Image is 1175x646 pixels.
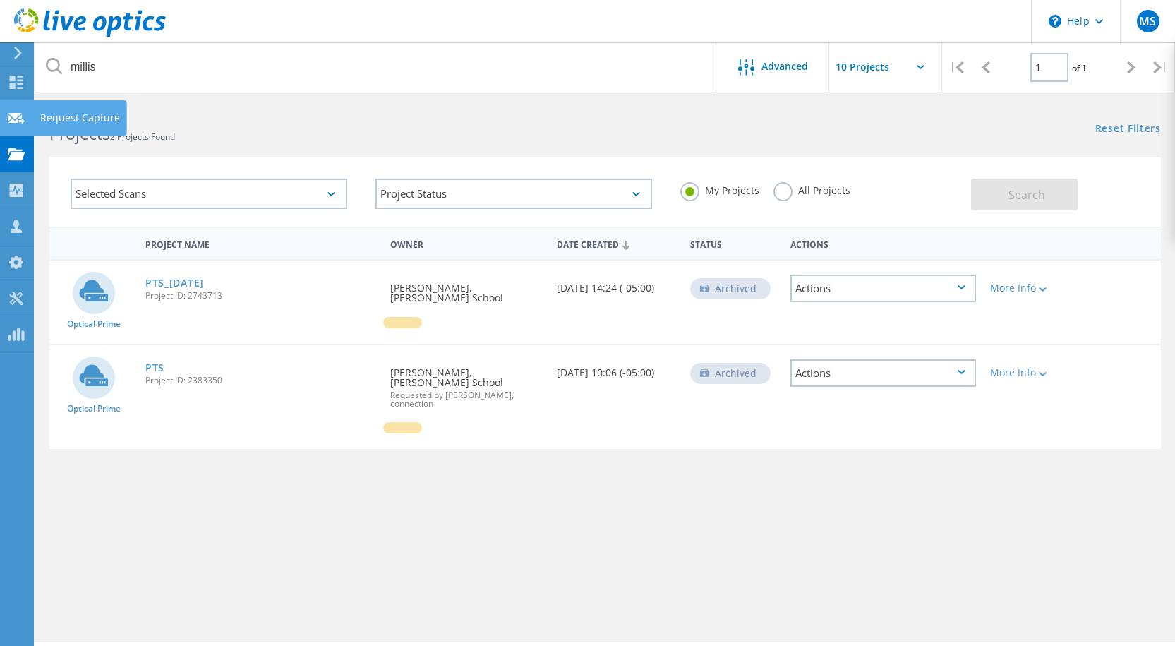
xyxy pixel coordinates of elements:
[783,230,984,256] div: Actions
[67,320,121,328] span: Optical Prime
[383,230,550,256] div: Owner
[145,376,376,385] span: Project ID: 2383350
[790,359,977,387] div: Actions
[550,230,683,257] div: Date Created
[690,363,771,384] div: Archived
[1049,15,1061,28] svg: \n
[683,230,783,256] div: Status
[138,230,383,256] div: Project Name
[1095,124,1161,136] a: Reset Filters
[1072,62,1087,74] span: of 1
[383,261,550,317] div: [PERSON_NAME], [PERSON_NAME] School
[375,179,652,209] div: Project Status
[71,179,347,209] div: Selected Scans
[1146,42,1175,92] div: |
[942,42,971,92] div: |
[690,278,771,299] div: Archived
[761,61,808,71] span: Advanced
[1139,16,1156,27] span: MS
[110,131,175,143] span: 2 Projects Found
[390,391,543,408] span: Requested by [PERSON_NAME], connection
[40,113,120,123] div: Request Capture
[990,283,1065,293] div: More Info
[773,182,850,196] label: All Projects
[990,368,1065,378] div: More Info
[35,42,717,92] input: Search projects by name, owner, ID, company, etc
[550,345,683,392] div: [DATE] 10:06 (-05:00)
[971,179,1078,210] button: Search
[145,363,164,373] a: PTS
[680,182,759,196] label: My Projects
[145,292,376,300] span: Project ID: 2743713
[145,278,204,288] a: PTS_[DATE]
[790,275,977,302] div: Actions
[67,405,121,413] span: Optical Prime
[14,30,166,40] a: Live Optics Dashboard
[1008,187,1045,203] span: Search
[550,261,683,307] div: [DATE] 14:24 (-05:00)
[383,345,550,422] div: [PERSON_NAME], [PERSON_NAME] School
